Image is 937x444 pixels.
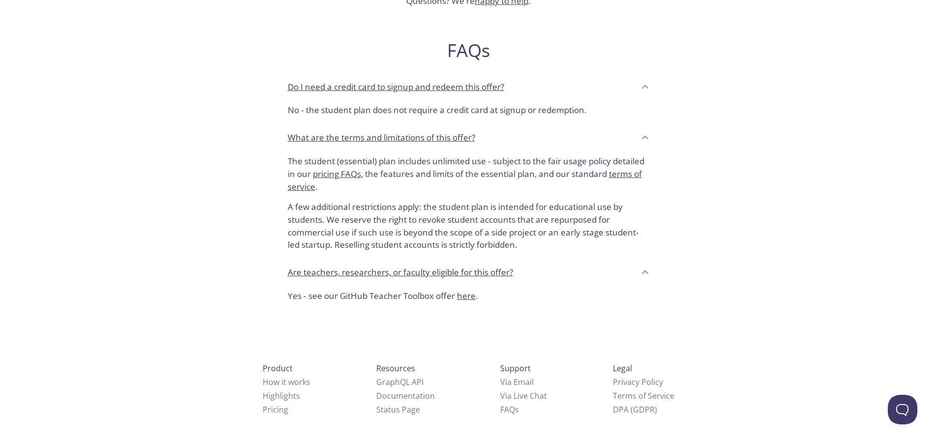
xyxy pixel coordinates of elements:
[288,131,475,144] p: What are the terms and limitations of this offer?
[280,259,658,286] div: Are teachers, researchers, or faculty eligible for this offer?
[263,363,293,374] span: Product
[288,193,650,251] p: A few additional restrictions apply: the student plan is intended for educational use by students...
[280,151,658,259] div: What are the terms and limitations of this offer?
[376,390,435,401] a: Documentation
[376,404,420,415] a: Status Page
[888,395,917,424] iframe: Help Scout Beacon - Open
[288,155,650,193] p: The student (essential) plan includes unlimited use - subject to the fair usage policy detailed i...
[613,363,632,374] span: Legal
[457,290,476,301] a: here
[280,100,658,124] div: Do I need a credit card to signup and redeem this offer?
[280,124,658,151] div: What are the terms and limitations of this offer?
[263,404,288,415] a: Pricing
[288,81,504,93] p: Do I need a credit card to signup and redeem this offer?
[263,390,300,401] a: Highlights
[500,404,519,415] a: FAQ
[613,390,674,401] a: Terms of Service
[613,404,657,415] a: DPA (GDPR)
[376,363,415,374] span: Resources
[280,286,658,310] div: Are teachers, researchers, or faculty eligible for this offer?
[500,377,534,387] a: Via Email
[515,404,519,415] span: s
[500,363,531,374] span: Support
[313,168,361,179] a: pricing FAQs
[376,377,423,387] a: GraphQL API
[613,377,663,387] a: Privacy Policy
[500,390,547,401] a: Via Live Chat
[280,73,658,100] div: Do I need a credit card to signup and redeem this offer?
[263,377,310,387] a: How it works
[288,104,650,117] p: No - the student plan does not require a credit card at signup or redemption.
[280,39,658,61] h2: FAQs
[288,266,513,279] p: Are teachers, researchers, or faculty eligible for this offer?
[288,290,650,302] p: Yes - see our GitHub Teacher Toolbox offer .
[288,168,642,192] a: terms of service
